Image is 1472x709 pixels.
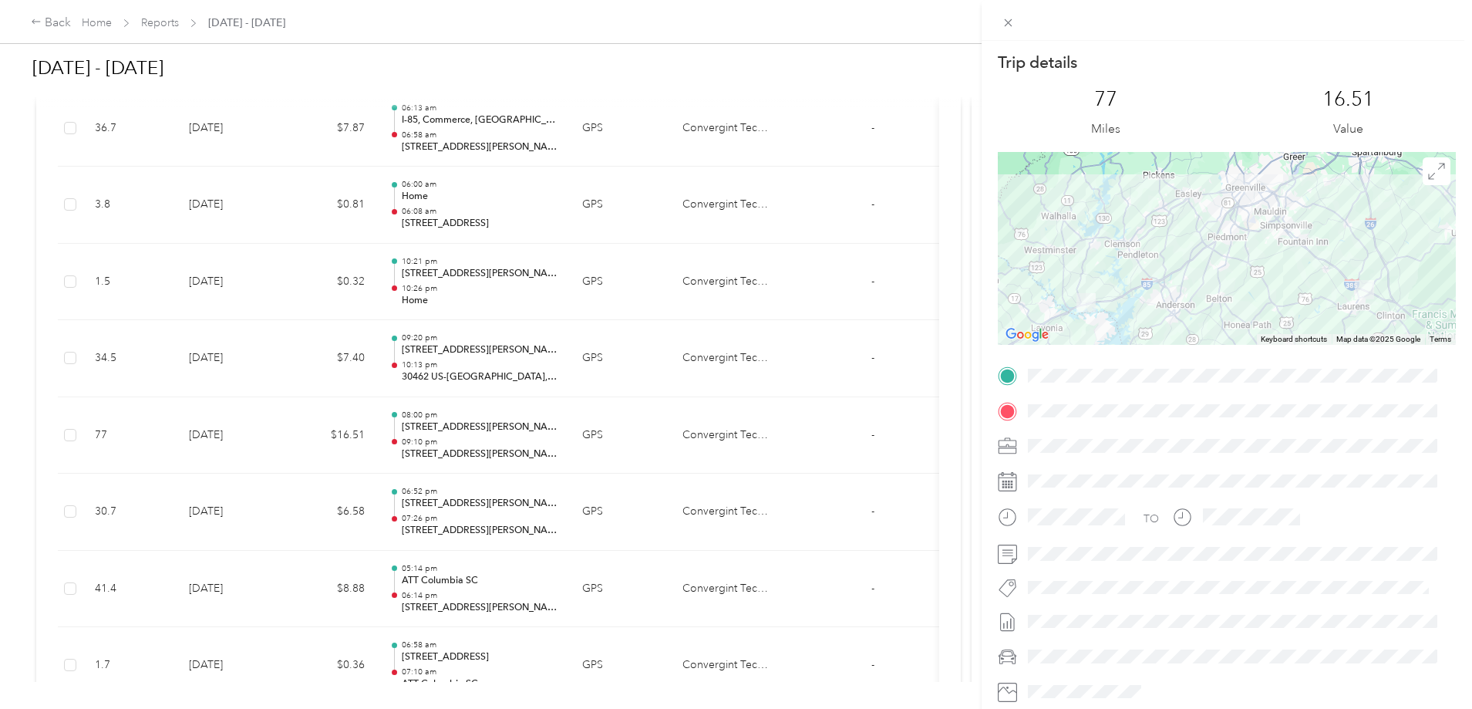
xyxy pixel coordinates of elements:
[1386,623,1472,709] iframe: Everlance-gr Chat Button Frame
[1094,87,1117,112] p: 77
[1002,325,1053,345] a: Open this area in Google Maps (opens a new window)
[1430,335,1451,343] a: Terms (opens in new tab)
[1322,87,1374,112] p: 16.51
[1333,120,1363,139] p: Value
[1091,120,1120,139] p: Miles
[1336,335,1420,343] span: Map data ©2025 Google
[1002,325,1053,345] img: Google
[1144,511,1159,527] div: TO
[998,52,1077,73] p: Trip details
[1261,334,1327,345] button: Keyboard shortcuts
